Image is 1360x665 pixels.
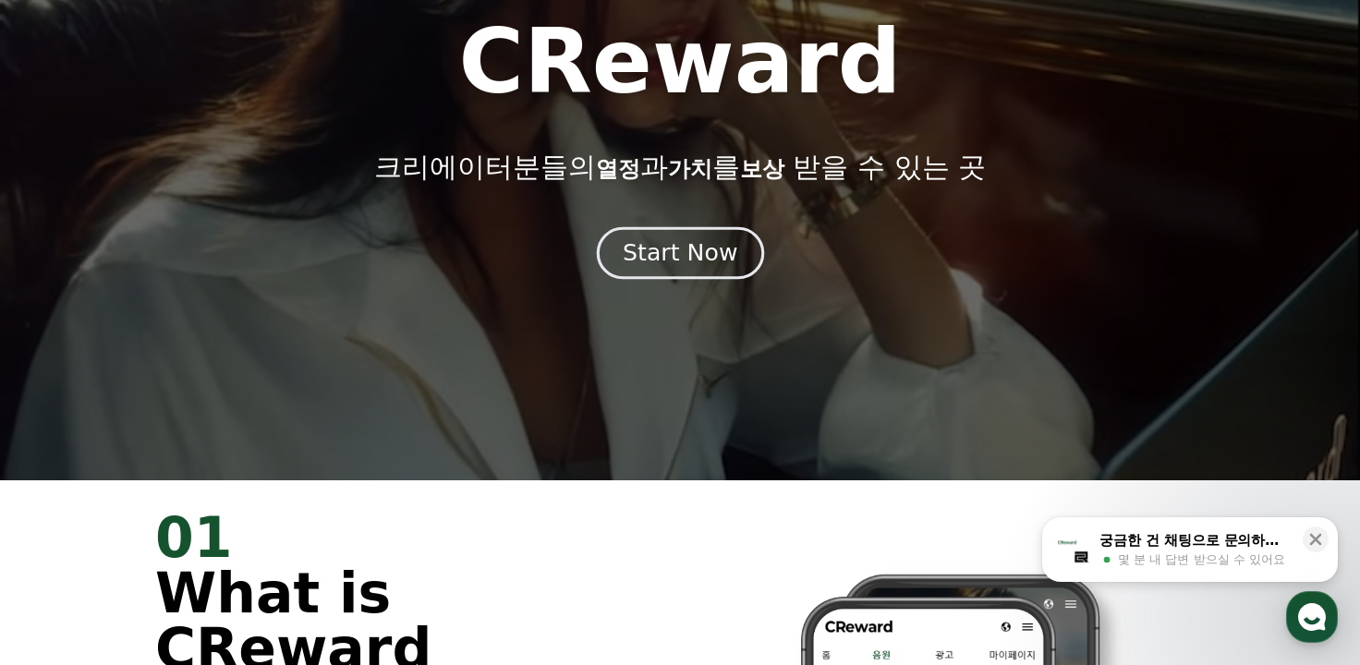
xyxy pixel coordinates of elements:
[601,247,760,264] a: Start Now
[596,227,763,280] button: Start Now
[668,156,712,182] span: 가치
[740,156,784,182] span: 보상
[596,156,640,182] span: 열정
[155,510,658,565] div: 01
[374,151,986,184] p: 크리에이터분들의 과 를 받을 수 있는 곳
[6,512,122,558] a: 홈
[285,539,308,554] span: 설정
[169,540,191,555] span: 대화
[623,237,737,269] div: Start Now
[238,512,355,558] a: 설정
[58,539,69,554] span: 홈
[458,18,901,106] h1: CReward
[122,512,238,558] a: 대화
